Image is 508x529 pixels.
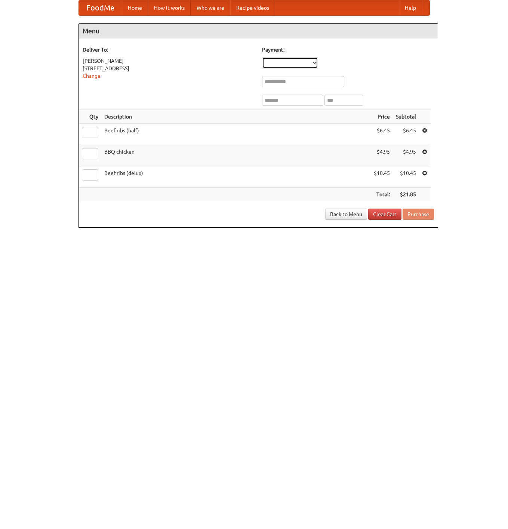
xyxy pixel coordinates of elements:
h5: Payment: [262,46,434,53]
th: Subtotal [393,110,419,124]
td: Beef ribs (delux) [101,166,371,188]
div: [PERSON_NAME] [83,57,255,65]
td: BBQ chicken [101,145,371,166]
a: Home [122,0,148,15]
div: [STREET_ADDRESS] [83,65,255,72]
th: Price [371,110,393,124]
th: Qty [79,110,101,124]
td: $10.45 [371,166,393,188]
a: Recipe videos [230,0,275,15]
td: $6.45 [371,124,393,145]
td: Beef ribs (half) [101,124,371,145]
button: Purchase [403,209,434,220]
a: FoodMe [79,0,122,15]
td: $6.45 [393,124,419,145]
h4: Menu [79,24,438,39]
a: Back to Menu [325,209,367,220]
a: Who we are [191,0,230,15]
th: Total: [371,188,393,202]
a: Change [83,73,101,79]
h5: Deliver To: [83,46,255,53]
a: Help [399,0,422,15]
td: $10.45 [393,166,419,188]
a: How it works [148,0,191,15]
th: Description [101,110,371,124]
td: $4.95 [393,145,419,166]
th: $21.85 [393,188,419,202]
a: Clear Cart [368,209,401,220]
td: $4.95 [371,145,393,166]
